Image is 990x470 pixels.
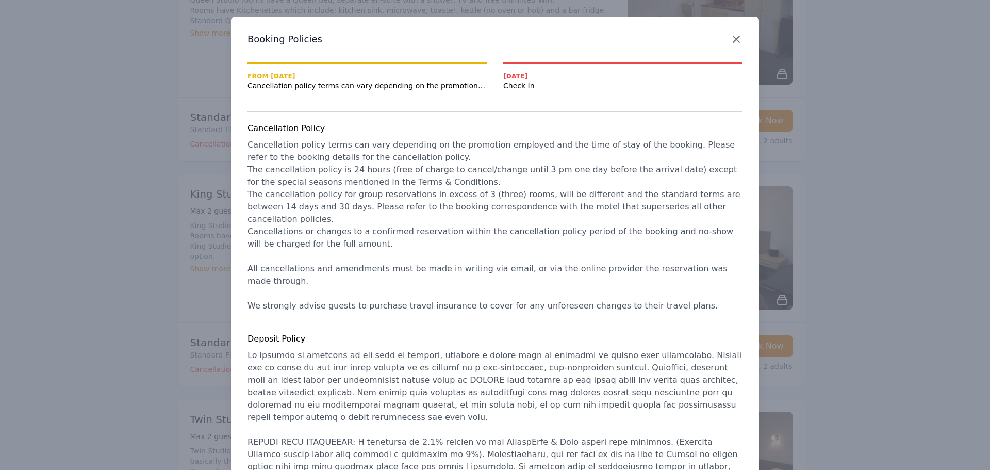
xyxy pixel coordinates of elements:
[247,333,742,345] h4: Deposit Policy
[247,72,487,80] span: From [DATE]
[247,62,742,91] nav: Progress mt-20
[503,80,742,91] span: Check In
[247,140,743,311] span: Cancellation policy terms can vary depending on the promotion employed and the time of stay of th...
[247,80,487,91] span: Cancellation policy terms can vary depending on the promotion employed and the time of stay of th...
[247,33,742,45] h3: Booking Policies
[247,122,742,135] h4: Cancellation Policy
[503,72,742,80] span: [DATE]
